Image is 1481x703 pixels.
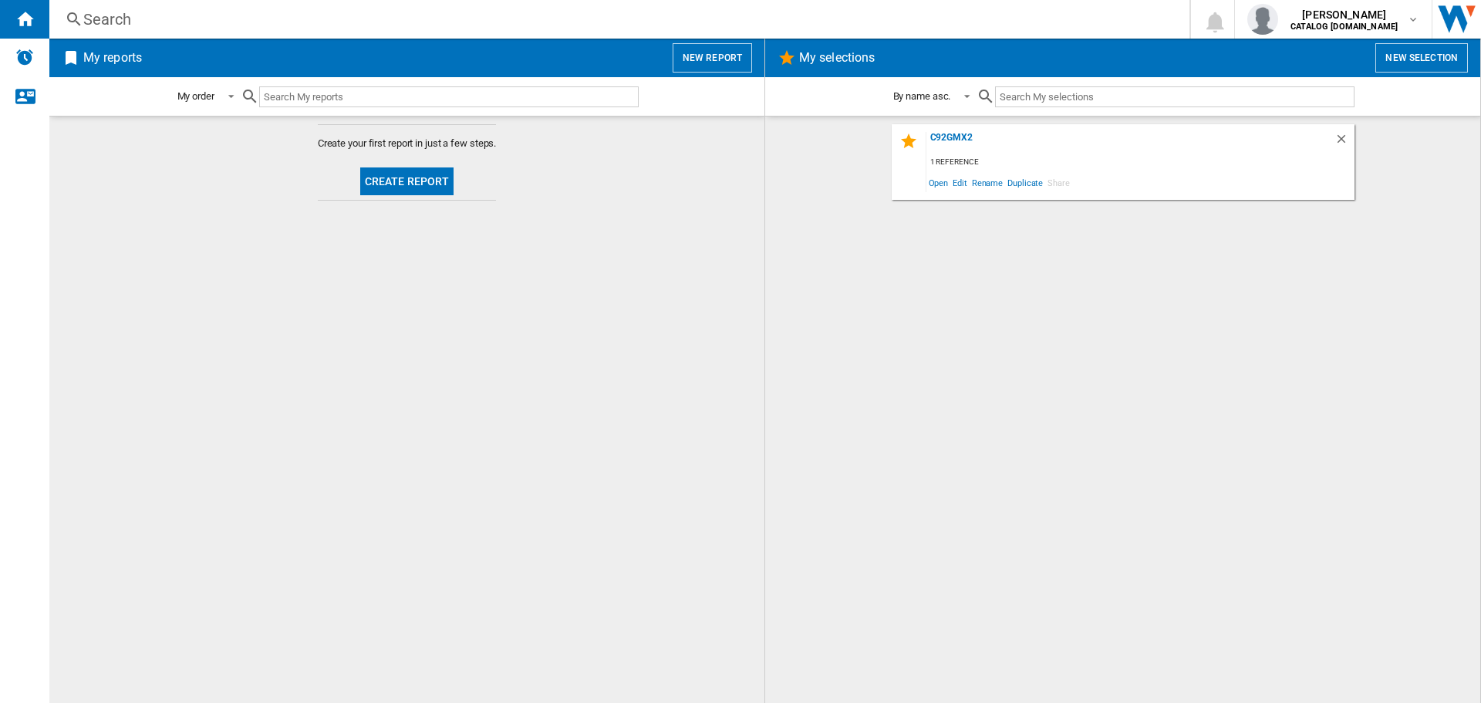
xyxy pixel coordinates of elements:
span: Create your first report in just a few steps. [318,137,497,150]
span: Share [1045,172,1072,193]
div: C92GMX2 [926,132,1334,153]
button: Create report [360,167,454,195]
img: profile.jpg [1247,4,1278,35]
h2: My selections [796,43,878,73]
button: New report [673,43,752,73]
input: Search My selections [995,86,1354,107]
div: 1 reference [926,153,1354,172]
div: Search [83,8,1149,30]
span: Rename [970,172,1005,193]
span: Duplicate [1005,172,1045,193]
input: Search My reports [259,86,639,107]
span: Edit [950,172,970,193]
div: My order [177,90,214,102]
div: Delete [1334,132,1354,153]
button: New selection [1375,43,1468,73]
div: By name asc. [893,90,951,102]
span: [PERSON_NAME] [1290,7,1398,22]
h2: My reports [80,43,145,73]
span: Open [926,172,951,193]
img: alerts-logo.svg [15,48,34,66]
b: CATALOG [DOMAIN_NAME] [1290,22,1398,32]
